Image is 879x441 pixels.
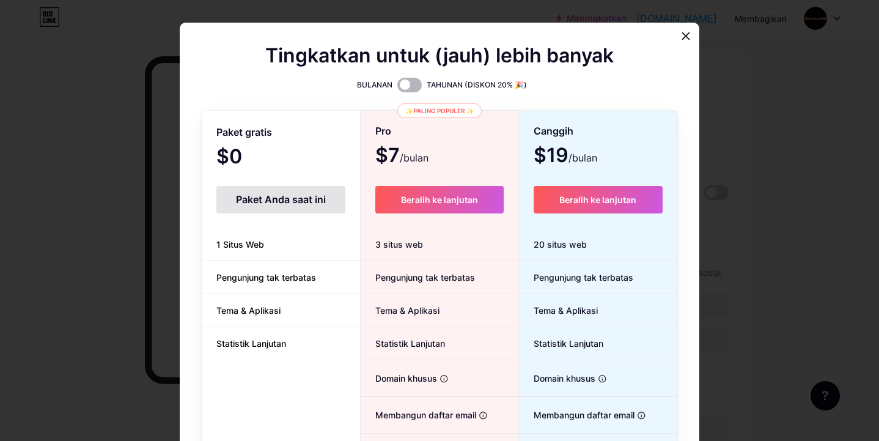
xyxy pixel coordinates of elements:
[375,410,476,420] font: Membangun daftar email
[216,239,264,250] font: 1 Situs Web
[236,193,326,206] font: Paket Anda saat ini
[534,186,663,213] button: Beralih ke lanjutan
[534,239,587,250] font: 20 situs web
[375,143,400,167] font: $7
[375,272,475,283] font: Pengunjung tak terbatas
[559,195,636,205] font: Beralih ke lanjutan
[216,305,281,316] font: Tema & Aplikasi
[375,239,423,250] font: 3 situs web
[534,373,595,384] font: Domain khusus
[427,80,527,89] font: TAHUNAN (DISKON 20% 🎉)
[534,338,603,349] font: Statistik Lanjutan
[534,305,598,316] font: Tema & Aplikasi
[265,43,614,67] font: Tingkatkan untuk (jauh) lebih banyak
[375,373,437,384] font: Domain khusus
[401,195,478,205] font: Beralih ke lanjutan
[405,107,474,114] font: ✨ Paling populer ✨
[534,410,634,420] font: Membangun daftar email
[216,338,286,349] font: Statistik Lanjutan
[534,125,573,137] font: Canggih
[375,338,445,349] font: Statistik Lanjutan
[534,143,568,167] font: $19
[534,272,633,283] font: Pengunjung tak terbatas
[375,186,503,213] button: Beralih ke lanjutan
[375,125,391,137] font: Pro
[216,144,242,168] font: $0
[216,126,272,138] font: Paket gratis
[400,152,428,164] font: /bulan
[216,272,316,283] font: Pengunjung tak terbatas
[568,152,597,164] font: /bulan
[357,80,392,89] font: BULANAN
[375,305,439,316] font: Tema & Aplikasi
